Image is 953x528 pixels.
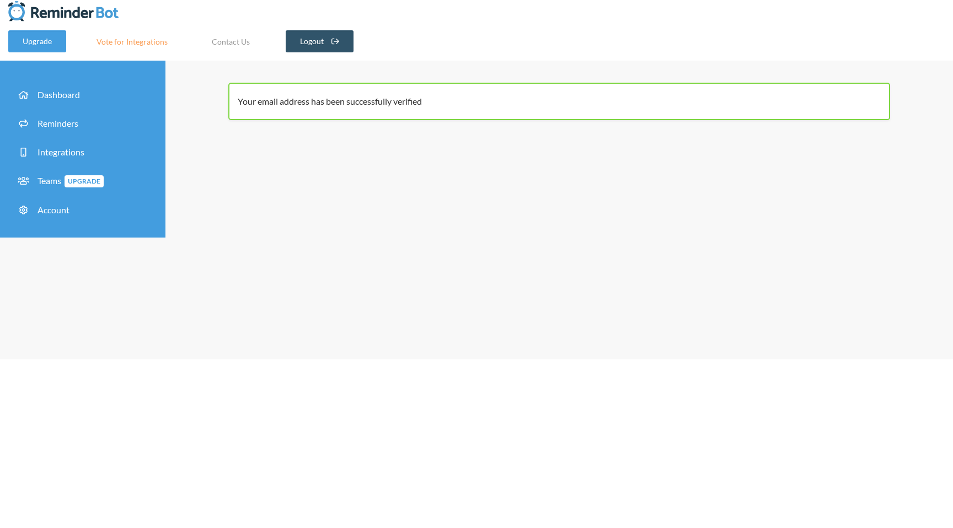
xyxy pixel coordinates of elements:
span: Upgrade [65,175,104,187]
a: Reminders [8,111,157,136]
span: Teams [38,175,104,186]
a: Dashboard [8,83,157,107]
a: TeamsUpgrade [8,169,157,193]
span: Dashboard [38,89,80,100]
a: Logout [286,30,354,52]
span: Your email address has been successfully verified [238,96,422,106]
a: Integrations [8,140,157,164]
span: Reminders [38,118,78,128]
a: Contact Us [198,30,264,52]
a: Vote for Integrations [83,30,181,52]
a: Account [8,198,157,222]
span: Integrations [38,147,84,157]
span: Account [38,204,69,215]
a: Upgrade [8,30,66,52]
